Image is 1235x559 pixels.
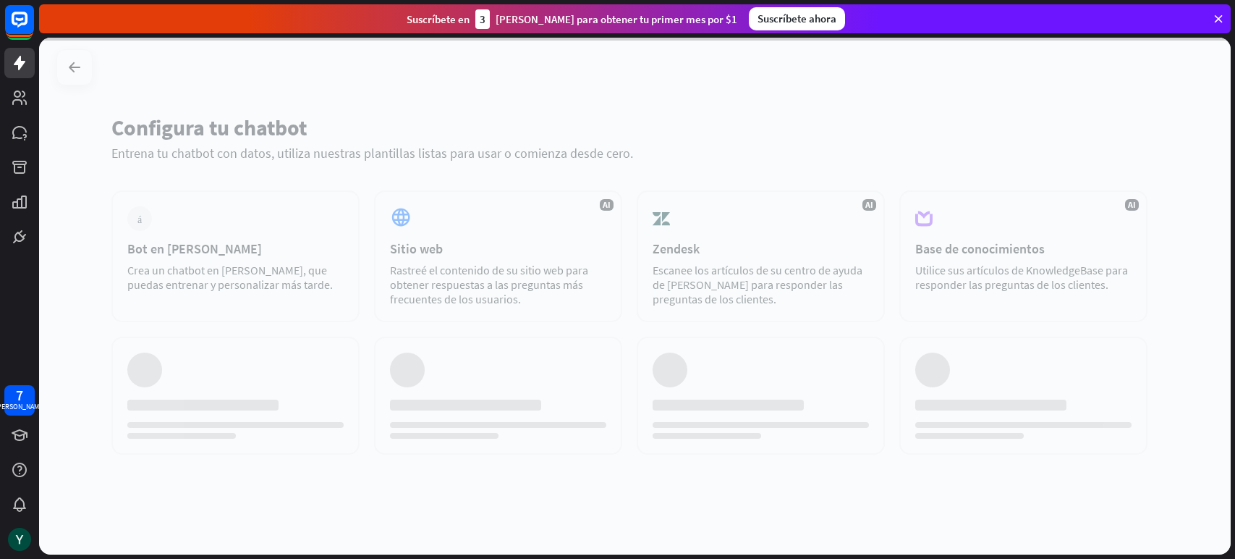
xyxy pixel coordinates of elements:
[16,386,23,404] font: 7
[4,385,35,416] a: 7 [PERSON_NAME]
[757,12,836,25] font: Suscríbete ahora
[407,12,470,26] font: Suscríbete en
[480,12,485,26] font: 3
[496,12,737,26] font: [PERSON_NAME] para obtener tu primer mes por $1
